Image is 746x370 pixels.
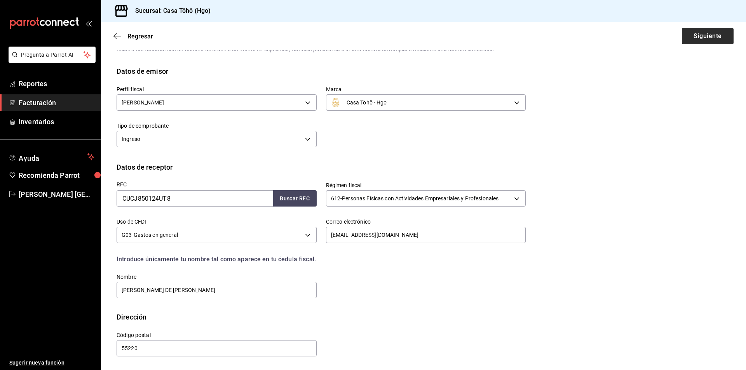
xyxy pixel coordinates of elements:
[331,98,340,107] img: IMAGOTIPO_sin_fondo_3.png
[326,182,526,188] label: Régimen fiscal
[19,170,94,181] span: Recomienda Parrot
[117,332,317,338] label: Código postal
[331,195,499,202] span: 612 - Personas Físicas con Actividades Empresariales y Profesionales
[117,274,317,280] label: Nombre
[117,340,317,356] input: Obligatorio
[21,51,84,59] span: Pregunta a Parrot AI
[85,20,92,26] button: open_drawer_menu
[19,78,94,89] span: Reportes
[347,99,387,106] span: Casa Töhö - Hgo
[117,87,317,92] label: Perfil fiscal
[5,56,96,64] a: Pregunta a Parrot AI
[682,28,734,44] button: Siguiente
[117,66,168,76] div: Datos de emisor
[19,97,94,108] span: Facturación
[117,94,317,111] div: [PERSON_NAME]
[273,190,317,207] button: Buscar RFC
[122,231,178,239] span: G03 - Gastos en general
[122,135,140,143] span: Ingreso
[19,116,94,127] span: Inventarios
[117,162,173,172] div: Datos de receptor
[326,219,526,224] label: Correo electrónico
[117,182,317,187] label: RFC
[326,87,526,92] label: Marca
[113,33,153,40] button: Regresar
[127,33,153,40] span: Regresar
[19,152,84,162] span: Ayuda
[19,189,94,200] span: [PERSON_NAME] [GEOGRAPHIC_DATA][PERSON_NAME]
[9,359,94,367] span: Sugerir nueva función
[117,255,526,264] div: Introduce únicamente tu nombre tal como aparece en tu ćedula fiscal.
[117,312,146,322] div: Dirección
[129,6,211,16] h3: Sucursal: Casa Töhö (Hgo)
[9,47,96,63] button: Pregunta a Parrot AI
[117,219,317,224] label: Uso de CFDI
[117,123,317,129] label: Tipo de comprobante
